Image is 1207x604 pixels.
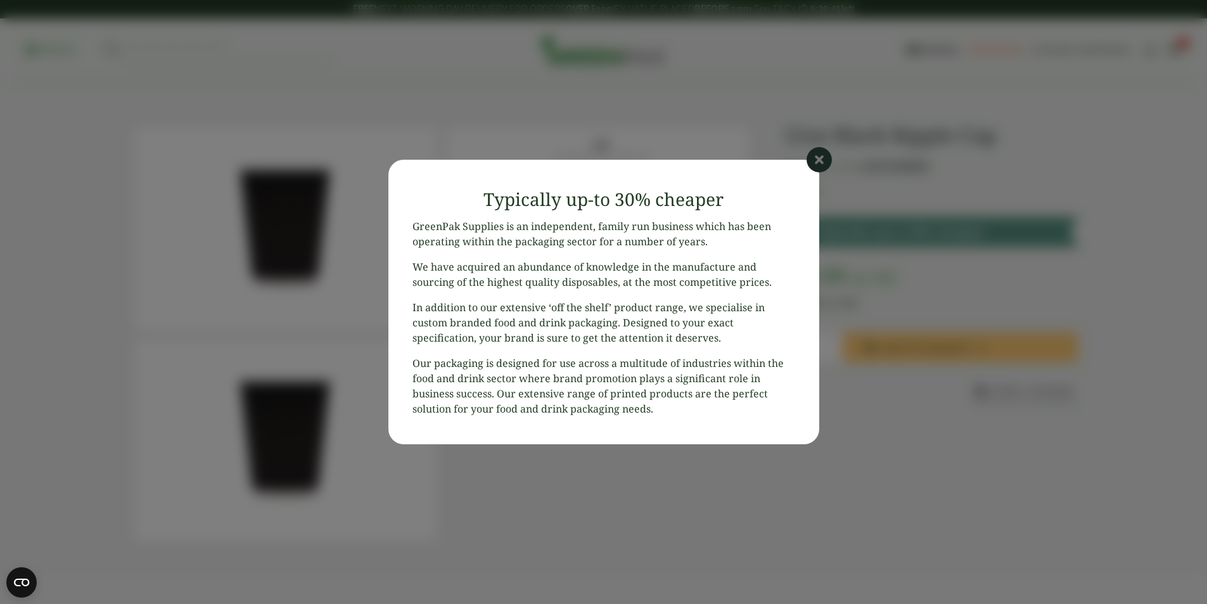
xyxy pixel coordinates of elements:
p: GreenPak Supplies is an independent, family run business which has been operating within the pack... [412,219,795,249]
p: We have acquired an abundance of knowledge in the manufacture and sourcing of the highest quality... [412,259,795,290]
p: Our packaging is designed for use across a multitude of industries within the food and drink sect... [412,356,795,416]
button: Open CMP widget [6,567,37,598]
p: In addition to our extensive ‘off the shelf’ product range, we specialise in custom branded food ... [412,300,795,345]
h3: Typically up-to 30% cheaper [412,189,795,210]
